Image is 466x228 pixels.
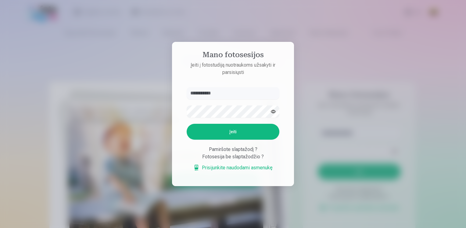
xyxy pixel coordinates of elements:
div: Fotosesija be slaptažodžio ? [187,153,279,160]
p: Įeiti į fotostudiją nuotraukoms užsakyti ir parsisiųsti [181,61,285,76]
div: Pamiršote slaptažodį ? [187,146,279,153]
button: Įeiti [187,124,279,140]
a: Prisijunkite naudodami asmenukę [193,164,273,171]
h4: Mano fotosesijos [181,50,285,61]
